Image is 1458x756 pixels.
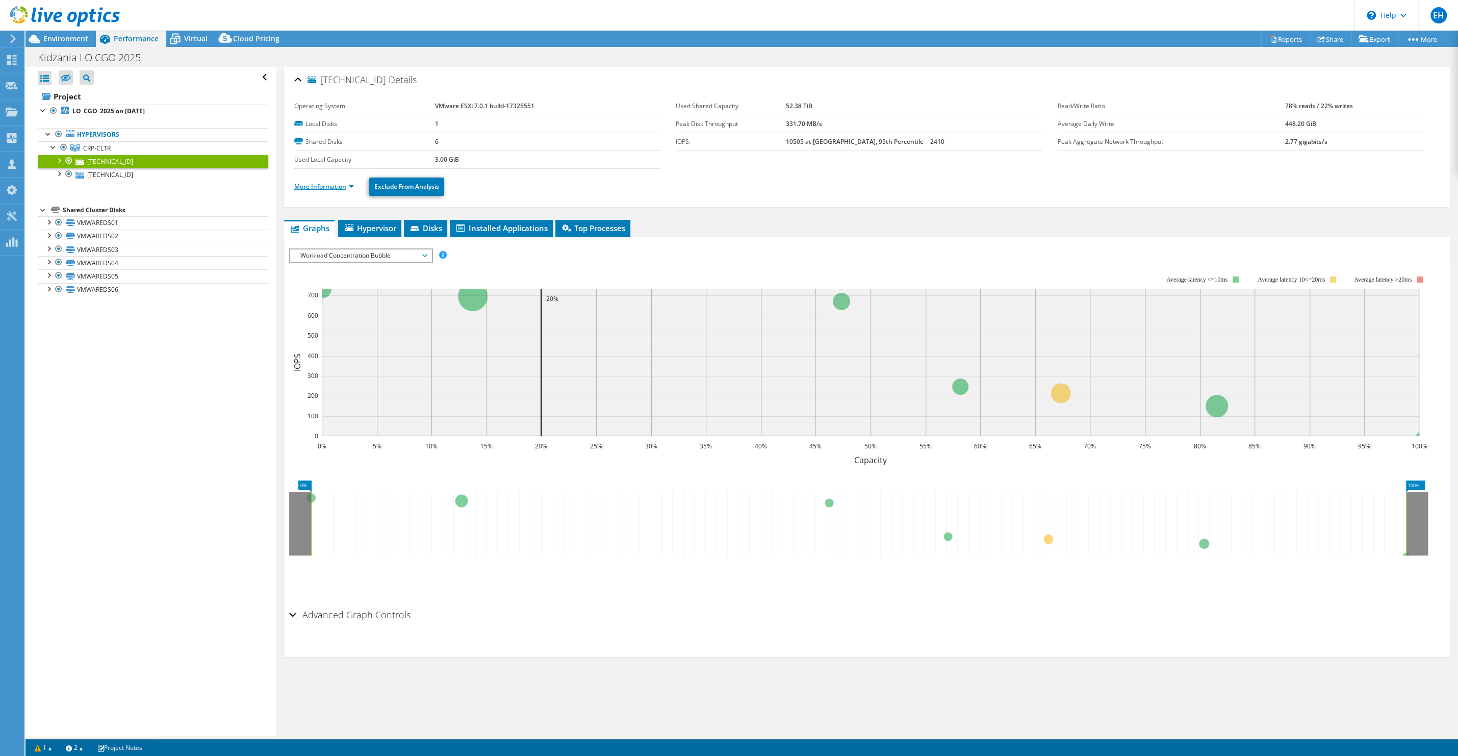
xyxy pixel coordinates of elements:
[38,283,268,296] a: VMWAREDS06
[308,371,318,380] text: 300
[1351,31,1398,47] a: Export
[546,294,558,303] text: 20%
[83,144,111,153] span: CRP-CLTR
[1353,276,1411,283] text: Average latency >20ms
[809,442,822,450] text: 45%
[676,119,785,129] label: Peak Disk Throughput
[233,34,279,43] span: Cloud Pricing
[38,216,268,230] a: VMWAREDS01
[38,128,268,141] a: Hypervisors
[308,291,318,299] text: 700
[645,442,657,450] text: 30%
[1166,276,1227,283] tspan: Average latency <=10ms
[90,741,149,754] a: Project Notes
[1285,137,1327,146] b: 2.77 gigabits/s
[435,137,439,146] b: 6
[1411,442,1427,450] text: 100%
[308,351,318,360] text: 400
[315,432,318,440] text: 0
[786,119,822,128] b: 331.70 MB/s
[38,243,268,256] a: VMWAREDS03
[1139,442,1151,450] text: 75%
[308,412,318,420] text: 100
[1261,31,1310,47] a: Reports
[535,442,547,450] text: 20%
[38,155,268,168] a: [TECHNICAL_ID]
[295,249,426,262] span: Workload Concentration Bubble
[294,119,436,129] label: Local Disks
[1285,102,1353,110] b: 78% reads / 22% writes
[38,269,268,283] a: VMWAREDS05
[1310,31,1351,47] a: Share
[28,741,59,754] a: 1
[389,73,417,86] span: Details
[1430,7,1447,23] span: EH
[854,455,887,466] text: Capacity
[59,741,90,754] a: 2
[289,604,411,625] h2: Advanced Graph Controls
[864,442,877,450] text: 50%
[63,204,268,216] div: Shared Cluster Disks
[1029,442,1041,450] text: 65%
[1058,137,1285,147] label: Peak Aggregate Network Throughput
[676,137,785,147] label: IOPS:
[1285,119,1316,128] b: 448.20 GiB
[1303,442,1316,450] text: 90%
[1398,31,1445,47] a: More
[435,102,534,110] b: VMware ESXi 7.0.1 build-17325551
[425,442,438,450] text: 10%
[369,178,444,196] a: Exclude From Analysis
[308,391,318,400] text: 200
[1058,101,1285,111] label: Read/Write Ratio
[294,155,436,165] label: Used Local Capacity
[343,223,396,233] span: Hypervisor
[289,223,329,233] span: Graphs
[308,311,318,320] text: 600
[294,137,436,147] label: Shared Disks
[38,88,268,105] a: Project
[38,230,268,243] a: VMWAREDS02
[409,223,442,233] span: Disks
[1358,442,1370,450] text: 95%
[292,354,303,371] text: IOPS
[38,168,268,181] a: [TECHNICAL_ID]
[1084,442,1096,450] text: 70%
[786,102,812,110] b: 52.38 TiB
[1258,276,1325,283] tspan: Average latency 10<=20ms
[480,442,493,450] text: 15%
[184,34,208,43] span: Virtual
[974,442,986,450] text: 60%
[38,105,268,118] a: LO_CGO_2025 on [DATE]
[1058,119,1285,129] label: Average Daily Write
[1248,442,1261,450] text: 85%
[1194,442,1206,450] text: 80%
[33,52,157,63] h1: Kidzania LO CGO 2025
[755,442,767,450] text: 40%
[72,107,145,115] b: LO_CGO_2025 on [DATE]
[590,442,602,450] text: 25%
[560,223,625,233] span: Top Processes
[114,34,159,43] span: Performance
[308,75,386,85] span: [TECHNICAL_ID]
[294,101,436,111] label: Operating System
[43,34,88,43] span: Environment
[308,331,318,340] text: 500
[919,442,932,450] text: 55%
[1367,11,1376,20] svg: \n
[676,101,785,111] label: Used Shared Capacity
[372,442,381,450] text: 5%
[455,223,548,233] span: Installed Applications
[317,442,326,450] text: 0%
[435,119,439,128] b: 1
[294,182,354,191] a: More Information
[786,137,944,146] b: 10505 at [GEOGRAPHIC_DATA], 95th Percentile = 2410
[38,256,268,269] a: VMWAREDS04
[435,155,459,164] b: 3.00 GiB
[700,442,712,450] text: 35%
[38,141,268,155] a: CRP-CLTR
